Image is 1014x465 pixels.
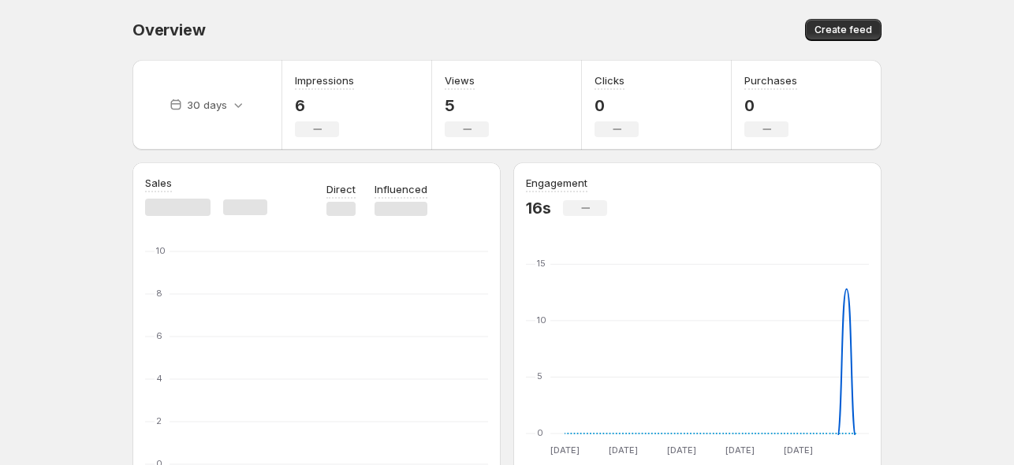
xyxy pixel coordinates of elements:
[375,181,427,197] p: Influenced
[156,415,162,426] text: 2
[156,373,162,384] text: 4
[744,96,797,115] p: 0
[537,314,546,325] text: 10
[550,445,580,456] text: [DATE]
[784,445,813,456] text: [DATE]
[156,330,162,341] text: 6
[537,370,542,381] text: 5
[326,181,356,197] p: Direct
[537,427,543,438] text: 0
[805,19,882,41] button: Create feed
[537,258,546,269] text: 15
[156,245,166,256] text: 10
[725,445,755,456] text: [DATE]
[526,199,550,218] p: 16s
[667,445,696,456] text: [DATE]
[595,73,624,88] h3: Clicks
[187,97,227,113] p: 30 days
[295,96,354,115] p: 6
[595,96,639,115] p: 0
[609,445,638,456] text: [DATE]
[145,175,172,191] h3: Sales
[526,175,587,191] h3: Engagement
[744,73,797,88] h3: Purchases
[295,73,354,88] h3: Impressions
[156,288,162,299] text: 8
[815,24,872,36] span: Create feed
[445,96,489,115] p: 5
[445,73,475,88] h3: Views
[132,20,205,39] span: Overview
